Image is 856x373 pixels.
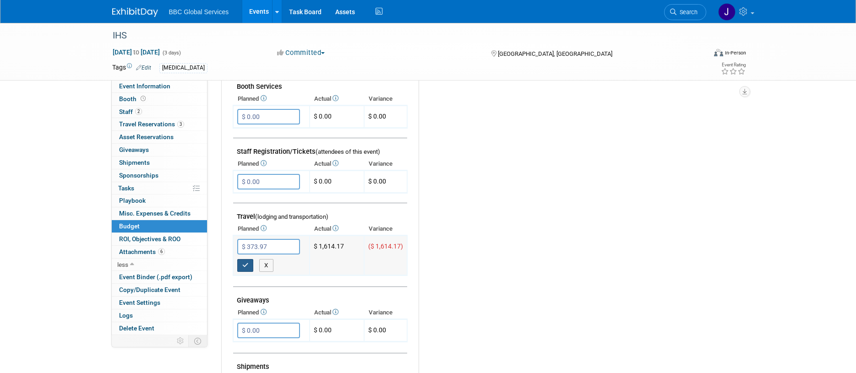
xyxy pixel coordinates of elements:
button: Committed [274,48,328,58]
span: (attendees of this event) [316,148,380,155]
span: Attachments [119,248,165,255]
th: Actual [310,222,364,235]
div: Event Rating [721,63,746,67]
span: Tasks [118,184,134,192]
img: Jennifer Benedict [718,3,736,21]
th: Actual [310,92,364,105]
td: Tags [112,63,151,73]
span: Misc. Expenses & Credits [119,210,191,217]
span: Staff [119,108,142,115]
a: Event Binder (.pdf export) [112,271,207,283]
span: BBC Global Services [169,8,229,16]
img: Format-Inperson.png [714,49,723,56]
td: $ 0.00 [310,319,364,342]
th: Variance [364,92,407,105]
span: 3 [177,121,184,128]
a: ROI, Objectives & ROO [112,233,207,245]
span: $ 0.00 [368,326,386,334]
span: Logs [119,312,133,319]
th: Planned [233,222,310,235]
a: Booth [112,93,207,105]
a: Logs [112,309,207,322]
span: ROI, Objectives & ROO [119,235,180,243]
a: Travel Reservations3 [112,118,207,130]
div: [MEDICAL_DATA] [159,63,207,73]
th: Variance [364,222,407,235]
button: X [259,259,273,272]
td: Shipments [233,353,407,373]
a: Shipments [112,157,207,169]
img: ExhibitDay [112,8,158,17]
td: $ 1,614.17 [310,236,364,276]
span: Event Information [119,82,170,90]
span: 2 [135,108,142,115]
span: (3 days) [162,50,181,56]
a: Attachments6 [112,246,207,258]
span: Shipments [119,159,150,166]
a: Edit [136,65,151,71]
a: Sponsorships [112,169,207,182]
a: Search [664,4,706,20]
span: Sponsorships [119,172,158,179]
td: Staff Registration/Tickets [233,138,407,158]
span: Travel Reservations [119,120,184,128]
td: Giveaways [233,287,407,307]
td: Travel [233,203,407,223]
a: Tasks [112,182,207,195]
a: Copy/Duplicate Event [112,284,207,296]
td: $ 0.00 [310,171,364,193]
span: Delete Event [119,324,154,332]
a: Delete Event [112,322,207,335]
a: Misc. Expenses & Credits [112,207,207,220]
td: $ 0.00 [310,106,364,128]
span: Event Settings [119,299,160,306]
a: Budget [112,220,207,232]
span: Budget [119,222,140,230]
div: Event Format [652,48,747,61]
td: Personalize Event Tab Strip [173,335,189,347]
span: [GEOGRAPHIC_DATA], [GEOGRAPHIC_DATA] [498,50,612,57]
span: Asset Reservations [119,133,174,141]
a: Asset Reservations [112,131,207,143]
a: Event Information [112,80,207,92]
span: Booth [119,95,147,103]
span: Playbook [119,197,146,204]
a: Giveaways [112,144,207,156]
td: Toggle Event Tabs [188,335,207,347]
span: $ 0.00 [368,178,386,185]
span: Giveaways [119,146,149,153]
span: Event Binder (.pdf export) [119,273,192,281]
span: $ 0.00 [368,113,386,120]
th: Variance [364,157,407,170]
span: to [132,49,141,56]
span: [DATE] [DATE] [112,48,160,56]
td: Booth Services [233,73,407,93]
a: Event Settings [112,297,207,309]
span: Booth not reserved yet [139,95,147,102]
th: Actual [310,157,364,170]
span: (lodging and transportation) [255,213,328,220]
span: Copy/Duplicate Event [119,286,180,293]
span: 6 [158,248,165,255]
a: Staff2 [112,106,207,118]
th: Actual [310,306,364,319]
th: Variance [364,306,407,319]
th: Planned [233,306,310,319]
th: Planned [233,92,310,105]
span: ($ 1,614.17) [368,243,403,250]
span: Search [676,9,698,16]
div: In-Person [725,49,746,56]
th: Planned [233,157,310,170]
span: less [117,261,128,268]
div: IHS [109,27,692,44]
a: Playbook [112,195,207,207]
a: less [112,259,207,271]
